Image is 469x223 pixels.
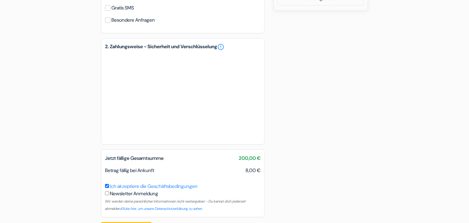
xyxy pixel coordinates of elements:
[105,199,246,211] small: Wir werden deine persönlichen Informationen nicht weitergeben - Du kannst dich jederzeit abmelden.
[104,52,262,141] iframe: Sicherer Eingaberahmen für Zahlungen
[105,43,260,51] h5: 2. Zahlungsweise - Sicherheit und Verschlüsselung
[217,43,224,51] a: error_outline
[121,206,203,211] a: Klicke hier, um unsere Datenschutzerklärung zu sehen.
[111,4,134,12] label: Gratis SMS
[245,167,260,174] span: 8,00 €
[105,155,164,161] span: Jetzt fällige Gesamtsumme
[239,155,260,162] span: 200,00 €
[110,183,198,189] a: Ich akzeptiere die Geschäftsbedingungen
[105,167,154,174] span: Betrag fällig bei Ankunft
[110,190,158,197] label: Newsletter Anmeldung
[111,16,155,24] label: Besondere Anfragen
